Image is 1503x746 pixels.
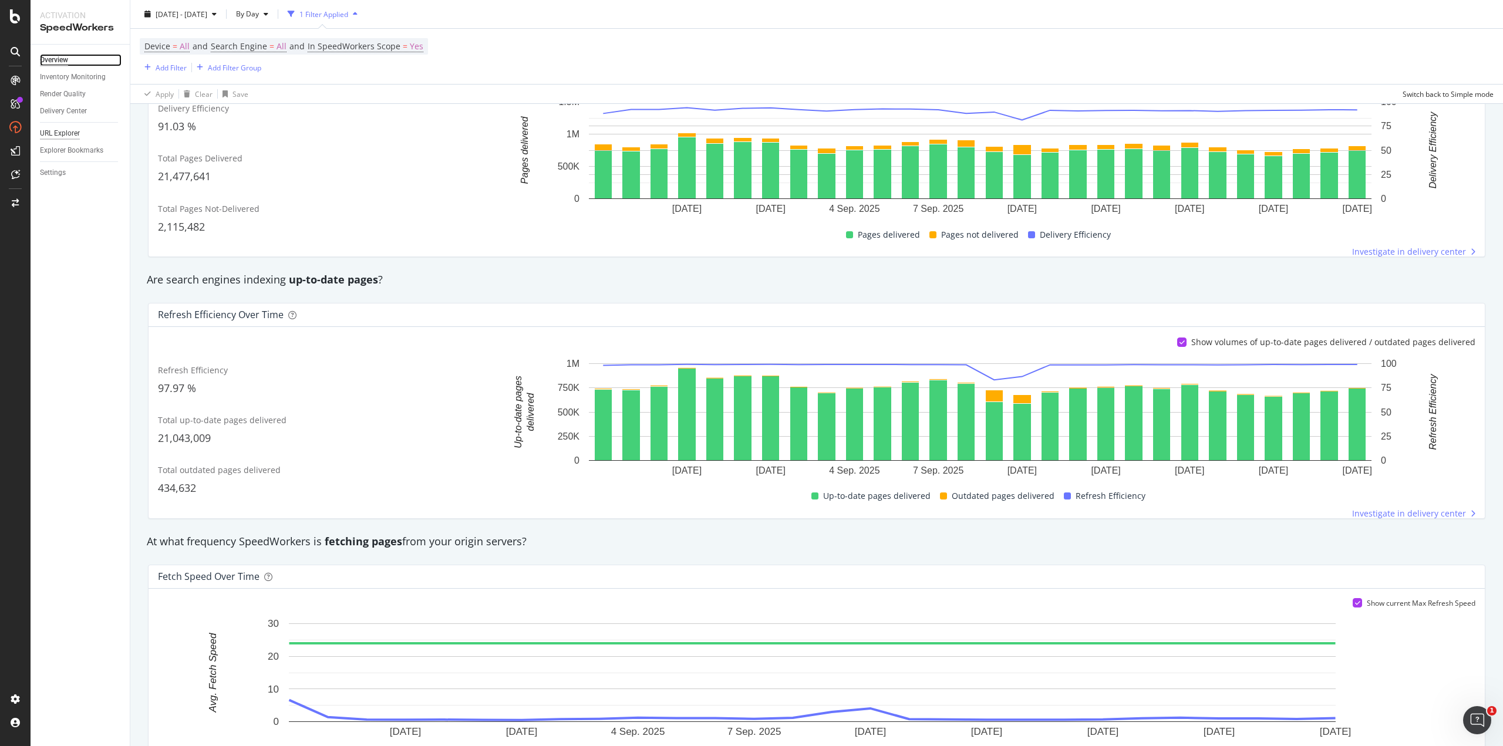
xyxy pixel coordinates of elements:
[913,204,963,214] text: 7 Sep. 2025
[180,38,190,55] span: All
[952,489,1054,503] span: Outdated pages delivered
[40,54,122,66] a: Overview
[158,153,242,164] span: Total Pages Delivered
[558,431,580,441] text: 250K
[574,194,579,204] text: 0
[1381,455,1386,465] text: 0
[756,465,786,475] text: [DATE]
[672,465,702,475] text: [DATE]
[1007,204,1037,214] text: [DATE]
[1381,194,1386,204] text: 0
[40,88,122,100] a: Render Quality
[941,228,1019,242] span: Pages not delivered
[232,89,248,99] div: Save
[1204,726,1235,737] text: [DATE]
[218,85,248,103] button: Save
[40,105,122,117] a: Delivery Center
[40,167,66,179] div: Settings
[520,116,530,184] text: Pages delivered
[140,60,187,75] button: Add Filter
[192,60,261,75] button: Add Filter Group
[1381,359,1397,369] text: 100
[173,40,177,52] span: =
[1381,170,1391,180] text: 25
[158,220,205,234] span: 2,115,482
[158,431,211,445] span: 21,043,009
[40,144,103,157] div: Explorer Bookmarks
[1343,204,1372,214] text: [DATE]
[140,5,221,23] button: [DATE] - [DATE]
[1320,726,1352,737] text: [DATE]
[158,169,211,183] span: 21,477,641
[558,97,579,107] text: 1.5M
[558,161,580,171] text: 500K
[308,40,400,52] span: In SpeedWorkers Scope
[40,167,122,179] a: Settings
[158,309,284,320] div: Refresh Efficiency over time
[1007,465,1037,475] text: [DATE]
[40,54,68,66] div: Overview
[672,204,702,214] text: [DATE]
[390,726,422,737] text: [DATE]
[491,357,1469,480] svg: A chart.
[1352,246,1466,258] span: Investigate in delivery center
[158,571,260,582] div: Fetch Speed over time
[491,96,1469,218] svg: A chart.
[1381,407,1391,417] text: 50
[231,5,273,23] button: By Day
[158,464,281,475] span: Total outdated pages delivered
[1259,465,1288,475] text: [DATE]
[156,89,174,99] div: Apply
[231,9,259,19] span: By Day
[410,38,423,55] span: Yes
[40,144,122,157] a: Explorer Bookmarks
[1259,204,1288,214] text: [DATE]
[1381,383,1391,393] text: 75
[158,414,287,426] span: Total up-to-date pages delivered
[283,5,362,23] button: 1 Filter Applied
[1175,204,1204,214] text: [DATE]
[567,129,579,139] text: 1M
[40,21,120,35] div: SpeedWorkers
[1428,112,1438,189] text: Delivery Efficiency
[1091,204,1120,214] text: [DATE]
[971,726,1003,737] text: [DATE]
[158,103,229,114] span: Delivery Efficiency
[158,381,196,395] span: 97.97 %
[727,726,781,737] text: 7 Sep. 2025
[40,9,120,21] div: Activation
[829,465,879,475] text: 4 Sep. 2025
[1381,121,1391,131] text: 75
[40,71,106,83] div: Inventory Monitoring
[1381,146,1391,156] text: 50
[179,85,213,103] button: Clear
[567,359,579,369] text: 1M
[1367,598,1475,608] div: Show current Max Refresh Speed
[268,651,279,662] text: 20
[1175,465,1204,475] text: [DATE]
[141,272,1492,288] div: Are search engines indexing ?
[144,40,170,52] span: Device
[1381,431,1391,441] text: 25
[829,204,879,214] text: 4 Sep. 2025
[1403,89,1494,99] div: Switch back to Simple mode
[158,203,260,214] span: Total Pages Not-Delivered
[1191,336,1475,348] div: Show volumes of up-to-date pages delivered / outdated pages delivered
[140,85,174,103] button: Apply
[274,716,279,727] text: 0
[158,617,1467,741] svg: A chart.
[823,489,931,503] span: Up-to-date pages delivered
[1352,508,1466,519] span: Investigate in delivery center
[325,534,402,548] strong: fetching pages
[558,407,580,417] text: 500K
[1352,508,1475,519] a: Investigate in delivery center
[574,455,579,465] text: 0
[1343,465,1372,475] text: [DATE]
[1352,246,1475,258] a: Investigate in delivery center
[208,62,261,72] div: Add Filter Group
[195,89,213,99] div: Clear
[1428,373,1438,450] text: Refresh Efficiency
